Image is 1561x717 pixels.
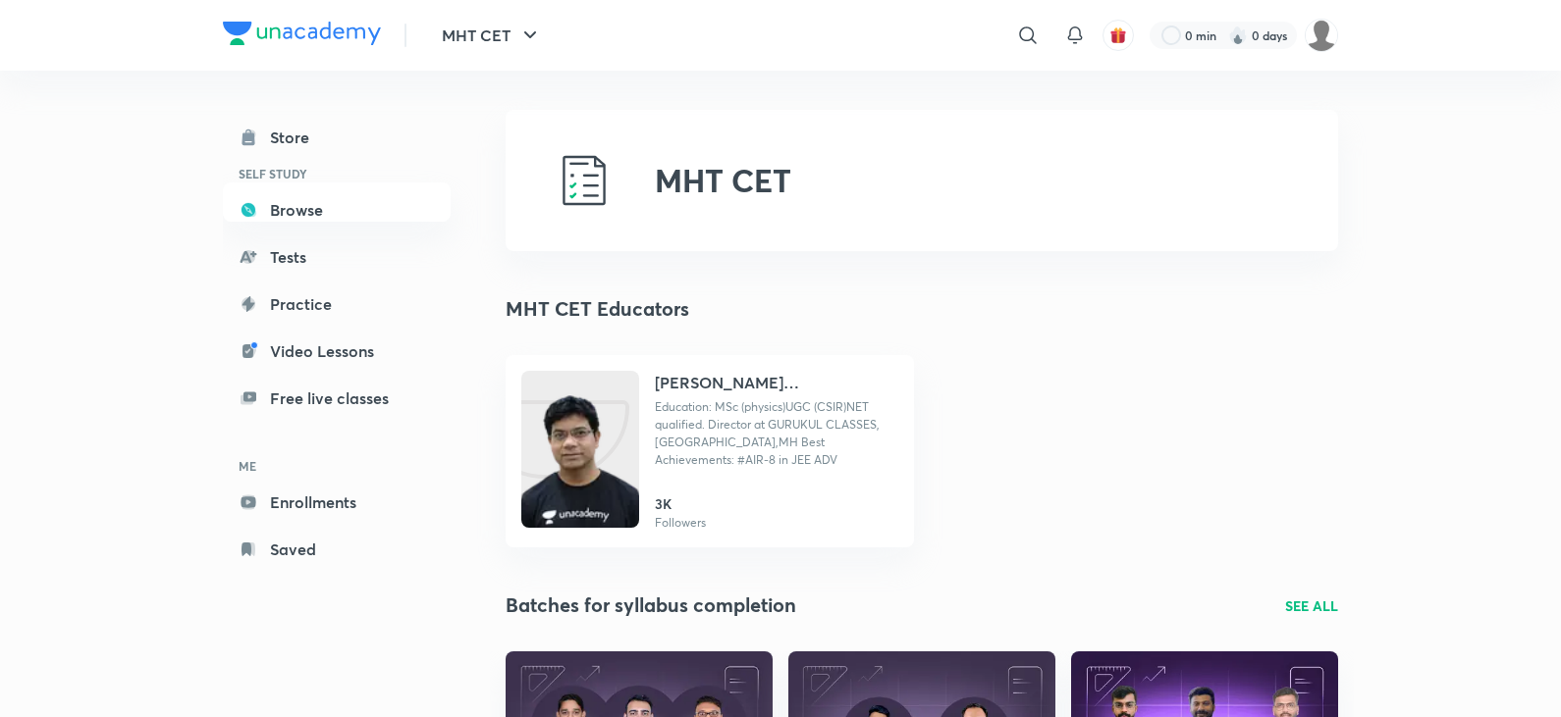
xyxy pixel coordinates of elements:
[223,284,451,324] a: Practice
[223,449,451,483] h6: ME
[506,590,796,620] h2: Batches for syllabus completion
[506,294,689,324] h3: MHT CET Educators
[1228,26,1248,45] img: streak
[430,16,554,55] button: MHT CET
[270,126,321,149] div: Store
[521,390,639,547] img: Unacademy
[223,118,451,157] a: Store
[655,493,706,514] h6: 3K
[1285,595,1338,616] a: SEE ALL
[223,530,451,569] a: Saved
[223,332,451,371] a: Video Lessons
[655,371,898,394] h4: [PERSON_NAME] [PERSON_NAME]
[223,379,451,418] a: Free live classes
[553,149,616,212] img: MHT CET
[223,237,451,277] a: Tests
[655,162,791,199] h2: MHT CET
[223,483,451,522] a: Enrollments
[223,157,451,190] h6: SELF STUDY
[1109,26,1127,44] img: avatar
[223,22,381,45] img: Company Logo
[1103,20,1134,51] button: avatar
[655,398,898,469] p: Education: MSc (physics)UGC (CSIR)NET qualified. Director at GURUKUL CLASSES, Aurangabad,MH Best ...
[223,190,451,230] a: Browse
[506,355,914,547] a: Unacademy[PERSON_NAME] [PERSON_NAME]Education: MSc (physics)UGC (CSIR)NET qualified. Director at ...
[1305,19,1338,52] img: Vivek Patil
[223,22,381,50] a: Company Logo
[655,514,706,532] p: Followers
